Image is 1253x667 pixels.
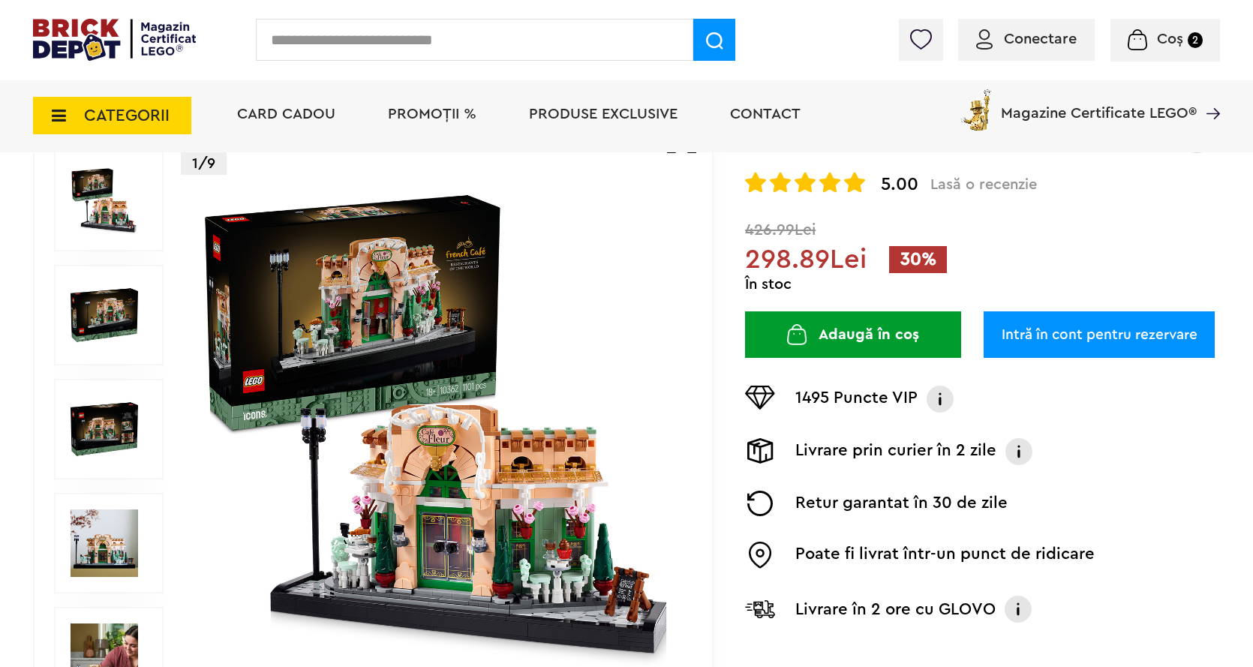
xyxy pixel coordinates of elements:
[71,281,138,349] img: Cafenea frantuzeasca
[745,277,1220,292] div: În stoc
[795,172,816,193] img: Evaluare cu stele
[745,246,867,273] span: 298.89Lei
[181,152,227,175] p: 1/9
[889,246,947,273] span: 30%
[237,107,335,122] a: Card Cadou
[388,107,476,122] a: PROMOȚII %
[71,509,138,577] img: Seturi Lego Cafenea frantuzeasca
[984,311,1215,358] a: Intră în cont pentru rezervare
[745,172,766,193] img: Evaluare cu stele
[1157,32,1183,47] span: Coș
[745,599,775,618] img: Livrare Glovo
[745,311,961,358] button: Adaugă în coș
[1004,438,1034,465] img: Info livrare prin curier
[529,107,678,122] a: Produse exclusive
[71,167,138,235] img: Cafenea frantuzeasca
[795,597,996,621] p: Livrare în 2 ore cu GLOVO
[770,172,791,193] img: Evaluare cu stele
[795,542,1095,569] p: Poate fi livrat într-un punct de ridicare
[745,491,775,516] img: Returnare
[1003,594,1033,624] img: Info livrare cu GLOVO
[1197,86,1220,101] a: Magazine Certificate LEGO®
[795,491,1008,516] p: Retur garantat în 30 de zile
[71,395,138,463] img: Cafenea frantuzeasca LEGO 10362
[881,176,918,194] span: 5.00
[795,438,996,465] p: Livrare prin curier în 2 zile
[730,107,801,122] a: Contact
[976,32,1077,47] a: Conectare
[819,172,840,193] img: Evaluare cu stele
[745,222,1220,238] span: 426.99Lei
[84,107,170,124] span: CATEGORII
[745,542,775,569] img: Easybox
[925,386,955,413] img: Info VIP
[1001,86,1197,121] span: Magazine Certificate LEGO®
[844,172,865,193] img: Evaluare cu stele
[930,176,1037,194] span: Lasă o recenzie
[1188,32,1203,48] small: 2
[745,438,775,464] img: Livrare
[1004,32,1077,47] span: Conectare
[795,386,918,413] p: 1495 Puncte VIP
[745,386,775,410] img: Puncte VIP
